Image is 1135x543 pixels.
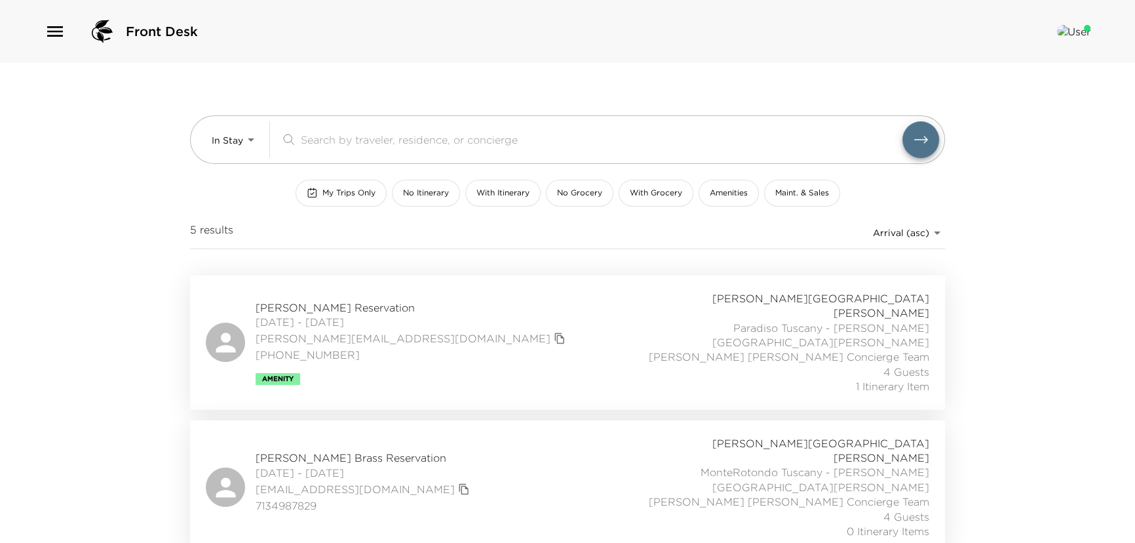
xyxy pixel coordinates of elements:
span: No Itinerary [403,188,449,199]
span: Front Desk [126,22,198,41]
span: [DATE] - [DATE] [256,315,569,329]
button: Amenities [699,180,759,207]
img: User [1057,25,1090,38]
span: 7134987829 [256,498,473,513]
span: Amenity [262,375,294,383]
span: Maint. & Sales [775,188,829,199]
span: Arrival (asc) [873,227,929,239]
button: copy primary member email [550,329,569,348]
span: My Trips Only [322,188,375,199]
span: [DATE] - [DATE] [256,466,473,480]
span: [PERSON_NAME] Reservation [256,300,569,315]
button: My Trips Only [296,180,387,207]
span: Amenities [710,188,748,199]
span: In Stay [212,134,243,146]
input: Search by traveler, residence, or concierge [301,132,902,147]
span: With Itinerary [476,188,529,199]
span: 0 Itinerary Items [847,524,929,538]
span: [PERSON_NAME] Brass Reservation [256,451,473,465]
img: logo [87,16,118,47]
span: With Grocery [630,188,682,199]
span: [PERSON_NAME][GEOGRAPHIC_DATA][PERSON_NAME] [640,291,929,321]
span: [PERSON_NAME][GEOGRAPHIC_DATA][PERSON_NAME] [640,436,929,466]
button: Maint. & Sales [764,180,840,207]
span: [PHONE_NUMBER] [256,348,569,362]
a: [PERSON_NAME][EMAIL_ADDRESS][DOMAIN_NAME] [256,331,550,346]
span: Paradiso Tuscany - [PERSON_NAME][GEOGRAPHIC_DATA][PERSON_NAME] [640,321,929,350]
button: No Itinerary [392,180,460,207]
button: copy primary member email [455,480,473,498]
span: 1 Itinerary Item [856,379,929,393]
a: [PERSON_NAME] Reservation[DATE] - [DATE][PERSON_NAME][EMAIL_ADDRESS][DOMAIN_NAME]copy primary mem... [190,275,945,410]
span: No Grocery [557,188,602,199]
span: 4 Guests [883,510,929,524]
span: 5 results [190,222,233,243]
button: With Grocery [619,180,693,207]
a: [EMAIL_ADDRESS][DOMAIN_NAME] [256,482,455,496]
span: MonteRotondo Tuscany - [PERSON_NAME][GEOGRAPHIC_DATA][PERSON_NAME] [640,465,929,494]
button: No Grocery [546,180,613,207]
span: 4 Guests [883,365,929,379]
span: [PERSON_NAME] [PERSON_NAME] Concierge Team [649,494,929,509]
span: [PERSON_NAME] [PERSON_NAME] Concierge Team [649,350,929,364]
button: With Itinerary [465,180,541,207]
